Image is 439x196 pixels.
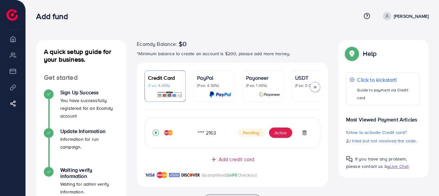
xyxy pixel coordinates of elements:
p: Click to kickstart! [357,76,416,84]
p: Credit Card [148,74,182,82]
img: card [259,91,280,98]
img: card [209,91,231,98]
p: Help [363,50,376,57]
p: Most Viewed Payment Articles [346,110,420,123]
p: Guaranteed Checkout [202,171,257,179]
p: Waiting for admin verify information. [60,180,119,196]
p: 1. [346,129,420,136]
svg: record circle [153,129,159,136]
img: logo [6,9,18,21]
span: Add credit card [219,156,254,163]
img: brand [157,171,167,179]
iframe: Chat [412,167,434,191]
h4: Update Information [60,128,119,134]
h3: Add fund [36,12,73,21]
a: [PERSON_NAME] [380,12,429,20]
img: card [157,91,182,98]
h4: Get started [36,74,126,82]
span: Pending [238,129,265,137]
h4: Waiting verify information [60,167,119,179]
p: Information for run campaign. [60,135,119,151]
img: credit [164,130,173,135]
p: Payoneer [246,74,280,82]
p: (Fee: 1.00%) [246,83,280,88]
p: USDT [295,74,329,82]
p: [PERSON_NAME] [394,12,429,20]
li: Sign Up Success [36,89,126,128]
p: 2. [346,137,420,145]
span: How to activate Credit card? [349,129,407,136]
img: brand [169,171,180,179]
p: Guide to payment via Credit card [357,86,416,102]
p: (Fee: 0.00%) [295,83,329,88]
li: Update Information [36,128,126,167]
p: (Fee: 4.00%) [148,83,182,88]
h4: A quick setup guide for your business. [36,48,126,63]
p: (Fee: 4.50%) [197,83,231,88]
span: $0 [179,40,186,48]
span: I tried but not received the code. [350,138,417,144]
img: Popup guide [346,156,353,162]
p: *Minimum balance to create an account is $200, please add more money. [137,50,328,57]
button: Active [269,128,292,138]
span: SAFE [226,172,237,178]
span: Live Chat [390,163,409,170]
p: You have successfully registered for an Ecomdy account [60,97,119,120]
img: Popup guide [346,48,358,59]
img: brand [181,171,200,179]
img: brand [145,171,155,179]
span: Ecomdy Balance: [137,40,177,48]
span: If you have any problem, please contact us by [346,156,407,170]
h4: Sign Up Success [60,89,119,96]
p: PayPal [197,74,231,82]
